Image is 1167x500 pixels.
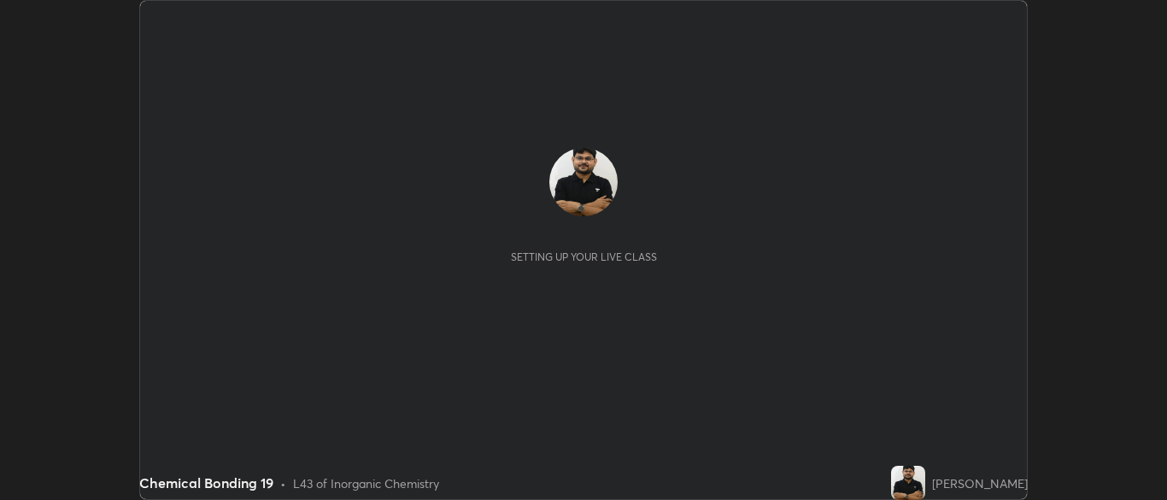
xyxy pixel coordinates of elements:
img: d32c70f87a0b4f19b114348ebca7561d.jpg [891,466,925,500]
div: L43 of Inorganic Chemistry [293,474,439,492]
div: [PERSON_NAME] [932,474,1028,492]
div: • [280,474,286,492]
div: Chemical Bonding 19 [139,473,273,493]
div: Setting up your live class [511,250,657,263]
img: d32c70f87a0b4f19b114348ebca7561d.jpg [549,148,618,216]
